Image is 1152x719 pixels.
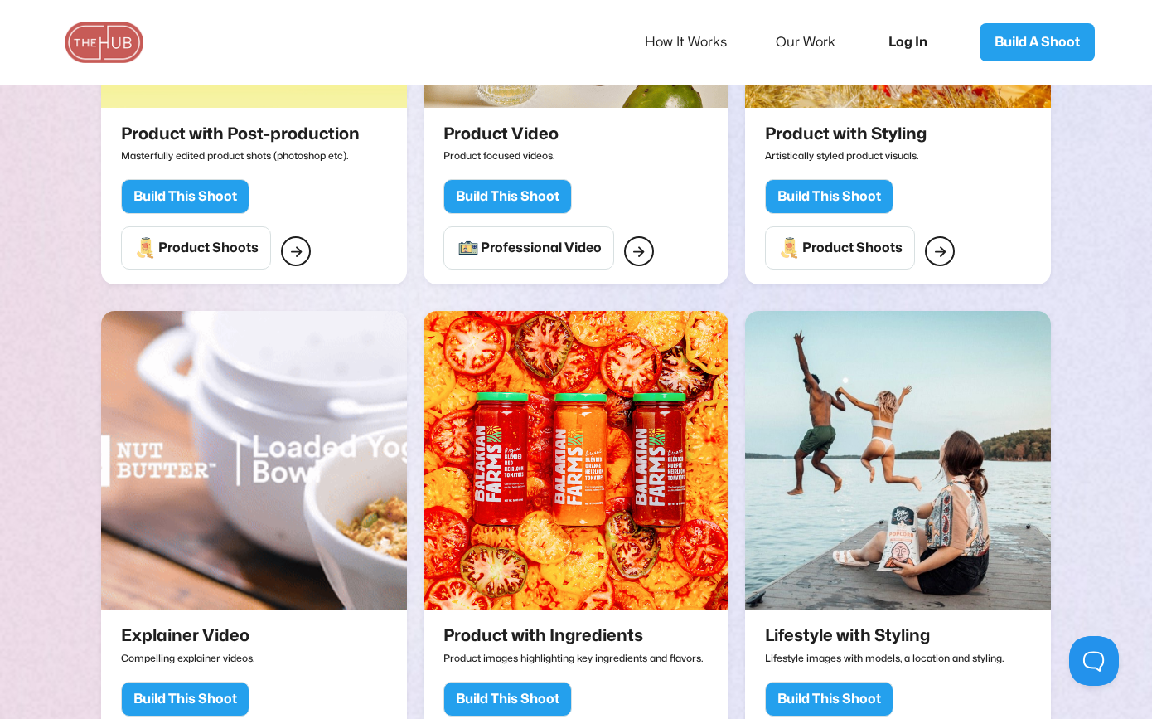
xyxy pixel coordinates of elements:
[424,311,728,626] a: Product with Ingredients
[443,124,559,143] h2: Product Video
[158,240,259,256] div: Product Shoots
[443,626,696,645] h2: Product with Ingredients
[443,143,566,167] p: Product focused videos.
[1069,636,1119,686] iframe: Toggle Customer Support
[101,311,406,610] img: Explainer Video
[133,188,237,205] div: Build This Shoot
[765,646,1004,669] p: Lifestyle images with models, a location and styling.
[765,175,893,214] a: Build This Shoot
[101,311,406,626] a: Explainer Video
[777,691,881,707] div: Build This Shoot
[765,143,934,167] p: Artistically styled product visuals.
[934,240,946,262] div: 
[632,240,645,262] div: 
[777,188,881,205] div: Build This Shoot
[121,678,249,717] a: Build This Shoot
[980,23,1095,61] a: Build A Shoot
[121,175,249,214] a: Build This Shoot
[745,311,1050,610] img: Lifestyle with Styling
[802,240,903,256] div: Product Shoots
[456,236,481,260] img: Professional Video
[745,311,1050,626] a: Lifestyle with Styling
[443,678,572,717] a: Build This Shoot
[777,236,802,260] img: Product Shoots
[481,240,602,256] div: Professional Video
[925,236,955,266] a: 
[121,626,249,645] h2: Explainer Video
[765,124,927,143] h2: Product with Styling
[456,691,559,707] div: Build This Shoot
[765,626,997,645] h2: Lifestyle with Styling
[133,236,158,260] img: Product Shoots
[281,236,311,266] a: 
[121,124,360,143] h2: Product with Post-production
[872,15,955,70] a: Log In
[765,678,893,717] a: Build This Shoot
[424,311,728,610] img: Product with Ingredients
[776,25,858,60] a: Our Work
[290,240,303,262] div: 
[456,188,559,205] div: Build This Shoot
[443,175,572,214] a: Build This Shoot
[121,143,367,167] p: Masterfully edited product shots (photoshop etc).
[443,646,704,669] p: Product images highlighting key ingredients and flavors.
[645,25,749,60] a: How It Works
[624,236,654,266] a: 
[133,691,237,707] div: Build This Shoot
[121,646,257,669] p: Compelling explainer videos.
